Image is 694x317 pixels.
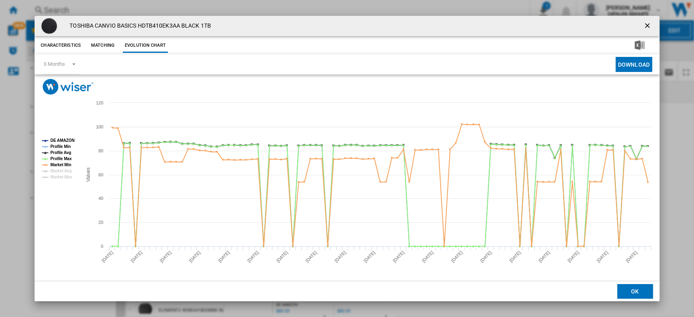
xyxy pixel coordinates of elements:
[98,196,103,201] tspan: 40
[617,284,653,299] button: OK
[123,38,168,53] button: Evolution chart
[640,18,656,34] button: getI18NText('BUTTONS.CLOSE_DIALOG')
[50,169,72,173] tspan: Market Avg
[188,250,202,263] tspan: [DATE]
[450,250,463,263] tspan: [DATE]
[35,16,659,301] md-dialog: Product popup
[50,163,71,167] tspan: Market Min
[65,22,211,30] h4: TOSHIBA CANVIO BASICS HDTB410EK3AA BLACK 1TB
[50,144,71,149] tspan: Profile Min
[96,100,103,105] tspan: 120
[625,250,638,263] tspan: [DATE]
[622,38,657,53] button: Download in Excel
[217,250,231,263] tspan: [DATE]
[50,175,72,179] tspan: Market Max
[96,124,103,129] tspan: 100
[392,250,405,263] tspan: [DATE]
[98,148,103,153] tspan: 80
[479,250,493,263] tspan: [DATE]
[41,18,57,34] img: 81JKwnoJEjL._AC_SX300_SY300_QL70_ML2_.jpg
[537,250,551,263] tspan: [DATE]
[567,250,580,263] tspan: [DATE]
[246,250,260,263] tspan: [DATE]
[635,40,644,50] img: excel-24x24.png
[363,250,376,263] tspan: [DATE]
[43,79,94,95] img: logo_wiser_300x94.png
[334,250,347,263] tspan: [DATE]
[305,250,318,263] tspan: [DATE]
[616,57,652,72] button: Download
[596,250,609,263] tspan: [DATE]
[101,244,103,249] tspan: 0
[44,61,65,67] div: 3 Months
[159,250,172,263] tspan: [DATE]
[421,250,435,263] tspan: [DATE]
[130,250,144,263] tspan: [DATE]
[509,250,522,263] tspan: [DATE]
[50,138,74,143] tspan: DE AMAZON
[643,22,653,31] ng-md-icon: getI18NText('BUTTONS.CLOSE_DIALOG')
[85,167,91,182] tspan: Values
[50,156,72,161] tspan: Profile Max
[50,150,71,155] tspan: Profile Avg
[276,250,289,263] tspan: [DATE]
[98,220,103,225] tspan: 20
[101,250,114,263] tspan: [DATE]
[98,172,103,177] tspan: 60
[85,38,121,53] button: Matching
[39,38,83,53] button: Characteristics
